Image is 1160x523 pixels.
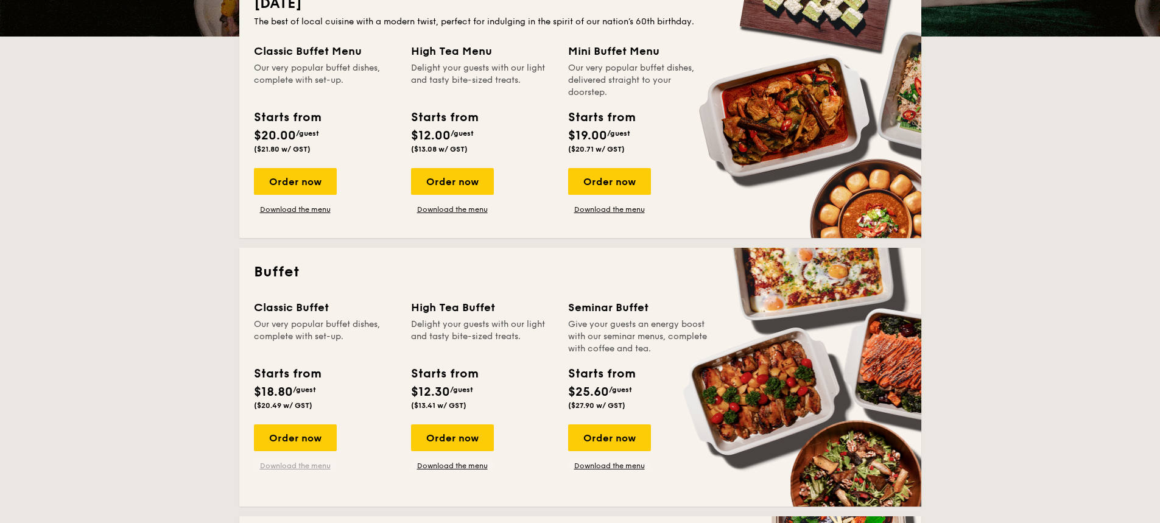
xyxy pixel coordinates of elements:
div: Starts from [254,365,320,383]
a: Download the menu [411,205,494,214]
span: /guest [450,385,473,394]
span: $12.00 [411,128,451,143]
div: Order now [411,168,494,195]
span: $12.30 [411,385,450,399]
span: $25.60 [568,385,609,399]
span: $19.00 [568,128,607,143]
div: Delight your guests with our light and tasty bite-sized treats. [411,318,554,355]
a: Download the menu [568,205,651,214]
div: Order now [254,424,337,451]
span: /guest [451,129,474,138]
a: Download the menu [254,205,337,214]
span: ($20.49 w/ GST) [254,401,312,410]
div: Order now [411,424,494,451]
div: Classic Buffet [254,299,396,316]
div: Our very popular buffet dishes, complete with set-up. [254,318,396,355]
span: ($13.41 w/ GST) [411,401,466,410]
div: Starts from [568,108,634,127]
span: $18.80 [254,385,293,399]
a: Download the menu [254,461,337,471]
span: ($20.71 w/ GST) [568,145,625,153]
div: Starts from [254,108,320,127]
div: High Tea Menu [411,43,554,60]
div: Order now [254,168,337,195]
div: High Tea Buffet [411,299,554,316]
div: Seminar Buffet [568,299,711,316]
div: Classic Buffet Menu [254,43,396,60]
div: The best of local cuisine with a modern twist, perfect for indulging in the spirit of our nation’... [254,16,907,28]
div: Order now [568,168,651,195]
div: Our very popular buffet dishes, delivered straight to your doorstep. [568,62,711,99]
div: Starts from [411,108,477,127]
div: Starts from [411,365,477,383]
span: $20.00 [254,128,296,143]
div: Mini Buffet Menu [568,43,711,60]
span: ($13.08 w/ GST) [411,145,468,153]
div: Delight your guests with our light and tasty bite-sized treats. [411,62,554,99]
a: Download the menu [568,461,651,471]
div: Give your guests an energy boost with our seminar menus, complete with coffee and tea. [568,318,711,355]
div: Our very popular buffet dishes, complete with set-up. [254,62,396,99]
span: /guest [609,385,632,394]
h2: Buffet [254,262,907,282]
div: Starts from [568,365,634,383]
span: ($27.90 w/ GST) [568,401,625,410]
div: Order now [568,424,651,451]
span: /guest [293,385,316,394]
span: /guest [607,129,630,138]
a: Download the menu [411,461,494,471]
span: ($21.80 w/ GST) [254,145,311,153]
span: /guest [296,129,319,138]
